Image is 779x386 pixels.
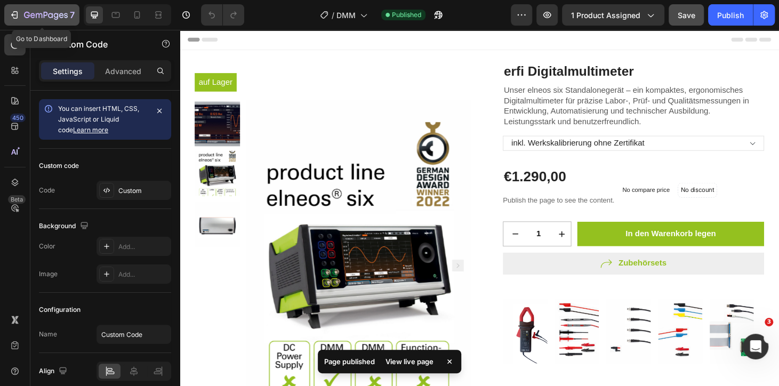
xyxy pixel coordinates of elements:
[448,242,463,257] a: Zubehörsets
[562,4,664,26] button: 1 product assigned
[336,10,356,21] span: DMM
[345,146,464,167] div: €1.290,00
[708,4,753,26] button: Publish
[476,212,573,223] div: In den Warenkorb legen
[392,10,421,20] span: Published
[39,329,57,339] div: Name
[379,354,440,369] div: View live page
[678,11,695,20] span: Save
[39,186,55,195] div: Code
[346,59,623,103] p: Unser elneos six Standalonegerät – ein kompaktes, ergonomisches Digitalmultimeter für präzise Lab...
[669,4,704,26] button: Save
[424,205,624,231] button: In den Warenkorb legen
[16,184,65,232] img: erfi Digitalmultimeter kaufen – präzises Messgerät - erfi
[52,38,142,51] p: Custom Code
[73,126,108,134] a: Learn more
[511,287,558,356] img: Alt image
[39,269,58,279] div: Image
[566,287,613,356] img: Alt image
[16,76,65,125] img: erfi Einfachnetzteil 0-32V 2A kaufen mit digitalem Multimeter und benutzerfreundlichem Display
[468,244,519,255] p: Zubehörsets
[39,161,79,171] div: Custom code
[717,10,744,21] div: Publish
[70,9,75,21] p: 7
[53,66,83,77] p: Settings
[743,334,768,359] iframe: Intercom live chat
[324,356,375,367] p: Page published
[345,35,624,54] h2: erfi Digitalmultimeter
[400,287,447,356] img: Alt image
[346,205,371,231] button: decrement
[346,287,392,356] img: Alt image
[765,318,773,326] span: 3
[39,242,55,251] div: Color
[118,270,168,279] div: Add...
[39,364,69,379] div: Align
[535,166,571,176] p: No discount
[4,4,79,26] button: 7
[180,30,779,386] iframe: Design area
[345,176,464,188] p: Publish the page to see the content.
[105,66,141,77] p: Advanced
[39,305,81,315] div: Configuration
[395,205,421,231] button: increment
[291,245,303,258] button: Carousel Next Arrow
[332,10,334,21] span: /
[472,168,523,174] p: No compare price
[118,186,168,196] div: Custom
[455,287,502,356] img: Alt image
[39,219,91,234] div: Background
[201,4,244,26] div: Undo/Redo
[571,10,640,21] span: 1 product assigned
[8,195,26,204] div: Beta
[10,114,26,122] div: 450
[371,205,395,231] input: quantity
[58,104,139,134] span: You can insert HTML, CSS, JavaScript or Liquid code
[118,242,168,252] div: Add...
